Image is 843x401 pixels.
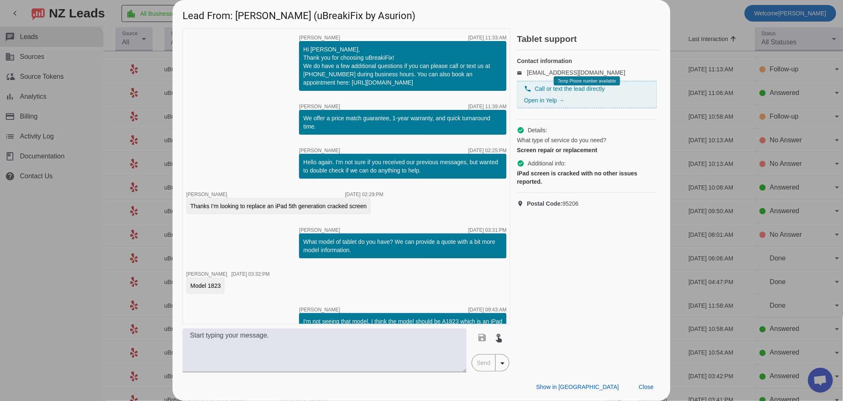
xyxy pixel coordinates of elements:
div: Hi [PERSON_NAME], Thank you for choosing uBreakiFix! We do have a few additional questions if you... [303,45,502,87]
span: [PERSON_NAME] [299,148,340,153]
button: Close [632,379,660,394]
div: iPad screen is cracked with no other issues reported. [517,169,657,186]
div: [DATE] 03:31:PM [468,228,507,233]
div: We offer a price match guarantee, 1-year warranty, and quick turnaround time.​ [303,114,502,131]
div: Screen repair or replacement [517,146,657,154]
span: [PERSON_NAME] [299,228,340,233]
span: Temp Phone number available [558,79,616,83]
strong: Postal Code: [527,200,563,207]
div: I'm not seeing that model. I think the model should be A1823 which is an iPad 5th Gen. If this is... [303,317,502,342]
span: Additional info: [528,159,566,168]
button: Show in [GEOGRAPHIC_DATA] [530,379,626,394]
span: [PERSON_NAME] [186,271,227,277]
mat-icon: phone [524,85,531,92]
span: What type of service do you need? [517,136,607,144]
span: Call or text the lead directly [535,85,605,93]
span: Show in [GEOGRAPHIC_DATA] [536,384,619,390]
span: [PERSON_NAME] [299,307,340,312]
a: Open in Yelp → [524,97,564,104]
div: Thanks I'm looking to replace an iPad 5th generation cracked screen [190,202,367,210]
span: 95206 [527,199,579,208]
mat-icon: touch_app [494,333,504,343]
div: [DATE] 11:39:AM [468,104,507,109]
div: [DATE] 02:25:PM [468,148,507,153]
div: [DATE] 09:43:AM [468,307,507,312]
div: Hello again. I'm not sure if you received our previous messages, but wanted to double check if we... [303,158,502,175]
div: [DATE] 11:33:AM [468,35,507,40]
span: [PERSON_NAME] [299,35,340,40]
span: [PERSON_NAME] [299,104,340,109]
span: Close [639,384,654,390]
mat-icon: check_circle [517,160,524,167]
h2: Tablet support [517,35,660,43]
span: [PERSON_NAME] [186,192,227,197]
mat-icon: check_circle [517,126,524,134]
div: What model of tablet do you have? We can provide a quote with a bit more model information. [303,238,502,254]
mat-icon: email [517,70,527,75]
div: Model 1823 [190,282,221,290]
div: [DATE] 03:32:PM [231,272,270,277]
a: [EMAIL_ADDRESS][DOMAIN_NAME] [527,69,625,76]
span: Details: [528,126,547,134]
mat-icon: arrow_drop_down [497,358,507,368]
div: [DATE] 02:29:PM [345,192,383,197]
h4: Contact information [517,57,657,65]
mat-icon: location_on [517,200,527,207]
